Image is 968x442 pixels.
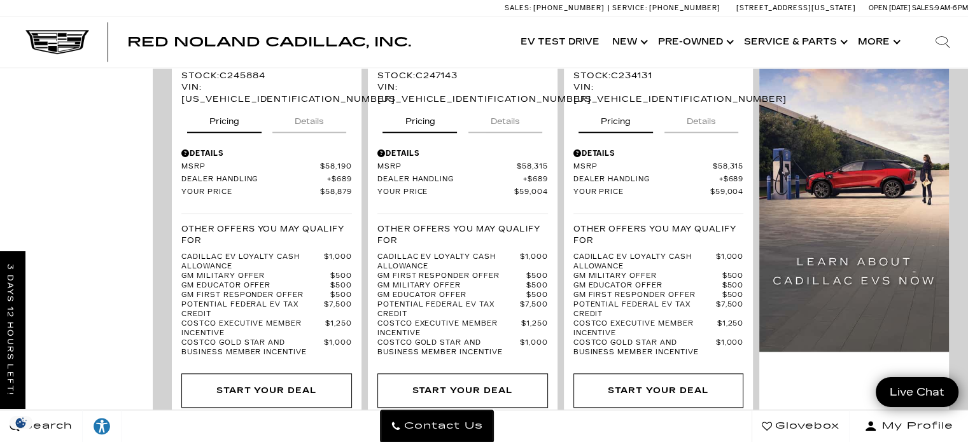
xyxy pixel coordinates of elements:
span: Potential Federal EV Tax Credit [181,300,324,319]
span: Contact Us [401,417,483,435]
a: Costco Gold Star and Business Member Incentive $1,000 [573,338,744,357]
a: Your Price $59,004 [377,188,548,197]
p: Other Offers You May Qualify For [181,223,352,246]
a: Your Price $58,879 [181,188,352,197]
span: $689 [719,175,743,184]
span: Dealer Handling [181,175,327,184]
div: VIN: [US_VEHICLE_IDENTIFICATION_NUMBER] [573,81,744,104]
span: GM First Responder Offer [181,291,330,300]
span: Cadillac EV Loyalty Cash Allowance [377,252,520,272]
span: Sales: [912,4,935,12]
span: My Profile [877,417,953,435]
span: Costco Executive Member Incentive [377,319,521,338]
a: Costco Executive Member Incentive $1,250 [181,319,352,338]
span: $500 [330,272,352,281]
div: Start Your Deal [573,373,744,408]
div: Start Your Deal [181,373,352,408]
div: Stock : C234131 [573,70,744,81]
span: $7,500 [520,300,548,319]
a: GM Military Offer $500 [377,281,548,291]
div: VIN: [US_VEHICLE_IDENTIFICATION_NUMBER] [181,81,352,104]
span: $1,250 [325,319,352,338]
a: GM First Responder Offer $500 [181,291,352,300]
span: $1,000 [324,252,352,272]
span: Live Chat [883,385,951,399]
a: GM First Responder Offer $500 [377,272,548,281]
span: $7,500 [324,300,352,319]
div: Stock : C245884 [181,70,352,81]
span: Your Price [377,188,514,197]
span: $1,000 [715,338,743,357]
div: Start Your Deal [216,383,317,397]
span: $1,000 [715,252,743,272]
span: [PHONE_NUMBER] [533,4,605,12]
div: Start Your Deal [412,383,512,397]
a: MSRP $58,315 [377,162,548,172]
a: Sales: [PHONE_NUMBER] [505,4,608,11]
span: GM Educator Offer [573,281,722,291]
span: GM Military Offer [181,272,330,281]
span: $58,315 [517,162,548,172]
span: $500 [722,291,743,300]
span: $500 [526,291,548,300]
span: $1,000 [520,338,548,357]
span: Search [20,417,73,435]
a: Glovebox [752,410,850,442]
a: GM Educator Offer $500 [573,281,744,291]
a: Cadillac EV Loyalty Cash Allowance $1,000 [181,252,352,272]
span: GM Military Offer [573,272,722,281]
span: $1,250 [717,319,743,338]
span: Dealer Handling [377,175,523,184]
span: MSRP [573,162,713,172]
span: Your Price [181,188,320,197]
a: Red Noland Cadillac, Inc. [127,36,411,48]
span: GM Educator Offer [377,291,526,300]
span: GM First Responder Offer [573,291,722,300]
a: Dealer Handling $689 [573,175,744,184]
span: Costco Gold Star and Business Member Incentive [181,338,324,357]
a: Service & Parts [738,17,852,67]
section: Click to Open Cookie Consent Modal [6,416,36,429]
div: Start Your Deal [608,383,708,397]
a: Cadillac EV Loyalty Cash Allowance $1,000 [377,252,548,272]
span: MSRP [377,162,517,172]
span: GM First Responder Offer [377,272,526,281]
a: Live Chat [876,377,958,407]
span: Costco Executive Member Incentive [181,319,325,338]
span: GM Educator Offer [181,281,330,291]
span: GM Military Offer [377,281,526,291]
span: $500 [722,281,743,291]
a: Costco Executive Member Incentive $1,250 [377,319,548,338]
button: More [852,17,904,67]
span: Costco Gold Star and Business Member Incentive [573,338,716,357]
span: Your Price [573,188,710,197]
div: Search [917,17,968,67]
span: Red Noland Cadillac, Inc. [127,34,411,50]
span: Costco Gold Star and Business Member Incentive [377,338,520,357]
button: pricing tab [187,105,262,133]
span: Sales: [505,4,531,12]
a: Costco Gold Star and Business Member Incentive $1,000 [181,338,352,357]
span: $500 [526,272,548,281]
a: MSRP $58,315 [573,162,744,172]
a: EV Test Drive [514,17,606,67]
p: Other Offers You May Qualify For [377,223,548,246]
span: $7,500 [715,300,743,319]
span: $500 [722,272,743,281]
span: $500 [330,281,352,291]
span: Glovebox [772,417,839,435]
button: pricing tab [382,105,457,133]
span: 9 AM-6 PM [935,4,968,12]
button: Open user profile menu [850,410,968,442]
a: New [606,17,652,67]
span: $59,004 [710,188,744,197]
a: GM Military Offer $500 [573,272,744,281]
a: GM Educator Offer $500 [181,281,352,291]
div: Stock : C247143 [377,70,548,81]
div: Pricing Details - New 2025 Cadillac OPTIQ Sport 2 [181,148,352,159]
span: $500 [330,291,352,300]
span: Potential Federal EV Tax Credit [573,300,716,319]
span: $500 [526,281,548,291]
span: Service: [612,4,647,12]
span: $689 [523,175,548,184]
